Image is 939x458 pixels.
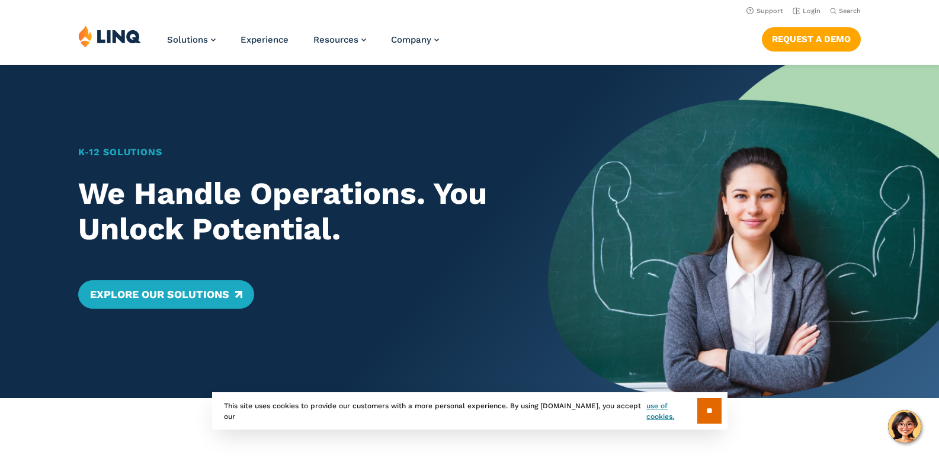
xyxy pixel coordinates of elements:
span: Search [839,7,861,15]
span: Company [391,34,431,45]
nav: Primary Navigation [167,25,439,64]
a: Company [391,34,439,45]
button: Open Search Bar [830,7,861,15]
a: Login [793,7,821,15]
button: Hello, have a question? Let’s chat. [888,410,921,443]
h2: We Handle Operations. You Unlock Potential. [78,176,509,247]
a: Resources [313,34,366,45]
img: LINQ | K‑12 Software [78,25,141,47]
a: Experience [241,34,289,45]
a: Support [746,7,783,15]
nav: Button Navigation [762,25,861,51]
img: Home Banner [548,65,939,398]
span: Resources [313,34,358,45]
span: Solutions [167,34,208,45]
div: This site uses cookies to provide our customers with a more personal experience. By using [DOMAIN... [212,392,728,430]
h1: K‑12 Solutions [78,145,509,159]
a: use of cookies. [646,401,697,422]
a: Solutions [167,34,216,45]
a: Explore Our Solutions [78,280,254,309]
a: Request a Demo [762,27,861,51]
